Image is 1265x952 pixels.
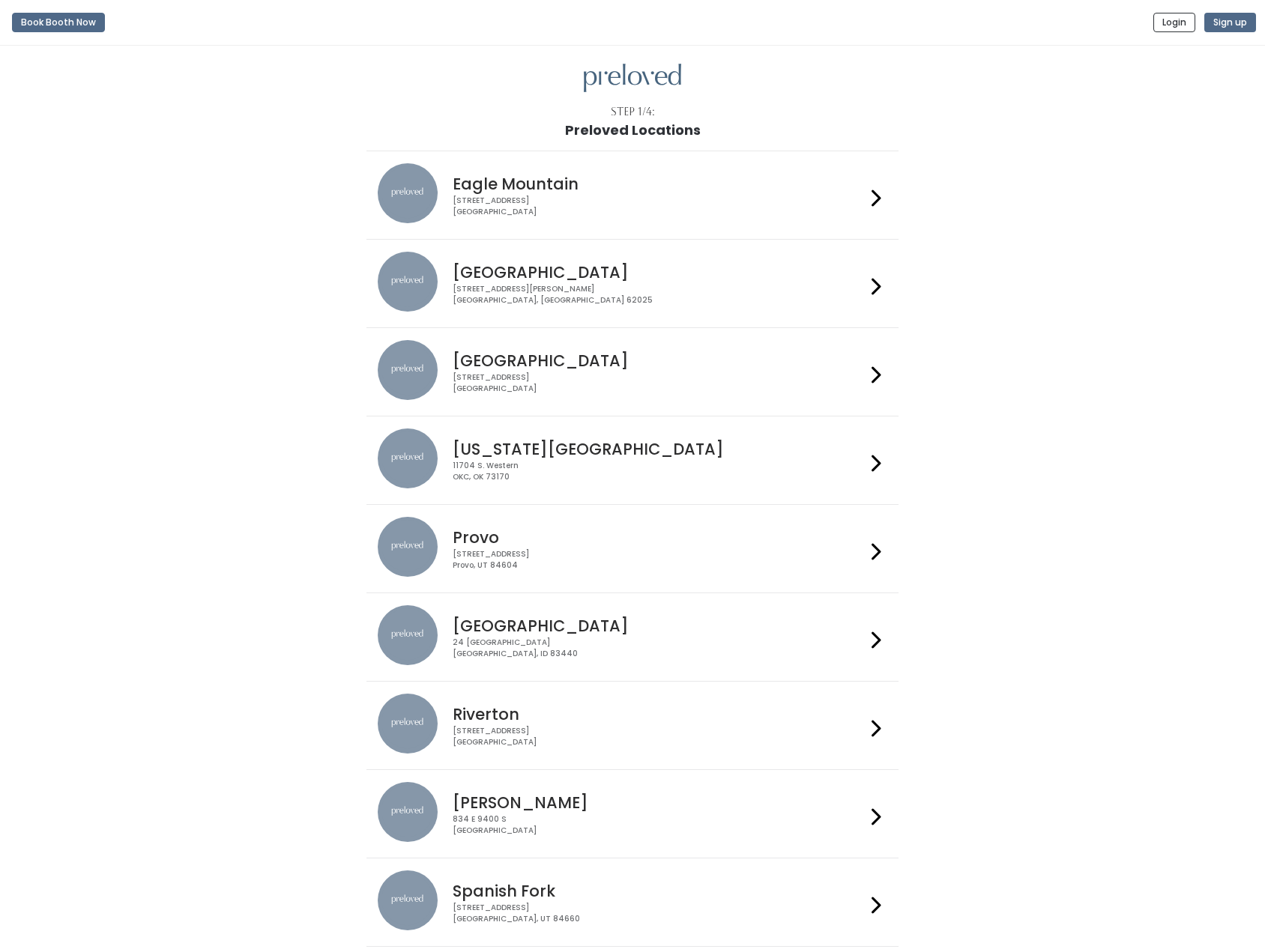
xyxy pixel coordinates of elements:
h4: [PERSON_NAME] [453,794,865,811]
div: 834 E 9400 S [GEOGRAPHIC_DATA] [453,814,865,836]
button: Login [1153,13,1195,32]
h4: [GEOGRAPHIC_DATA] [453,352,865,369]
h4: Eagle Mountain [453,175,865,192]
img: preloved location [378,163,438,223]
img: preloved logo [584,64,681,93]
div: 11704 S. Western OKC, OK 73170 [453,461,865,482]
a: preloved location Eagle Mountain [STREET_ADDRESS][GEOGRAPHIC_DATA] [378,163,887,227]
div: [STREET_ADDRESS] [GEOGRAPHIC_DATA] [453,195,865,217]
img: preloved location [378,782,438,842]
a: preloved location [GEOGRAPHIC_DATA] 24 [GEOGRAPHIC_DATA][GEOGRAPHIC_DATA], ID 83440 [378,605,887,669]
button: Book Booth Now [12,13,105,32]
img: preloved location [378,252,438,312]
a: Book Booth Now [12,6,105,39]
a: preloved location [GEOGRAPHIC_DATA] [STREET_ADDRESS][PERSON_NAME][GEOGRAPHIC_DATA], [GEOGRAPHIC_D... [378,252,887,315]
img: preloved location [378,870,438,930]
div: [STREET_ADDRESS] Provo, UT 84604 [453,549,865,571]
h4: Riverton [453,706,865,723]
h4: [US_STATE][GEOGRAPHIC_DATA] [453,440,865,458]
h4: Spanish Fork [453,882,865,900]
img: preloved location [378,428,438,488]
a: preloved location Spanish Fork [STREET_ADDRESS][GEOGRAPHIC_DATA], UT 84660 [378,870,887,934]
a: preloved location [PERSON_NAME] 834 E 9400 S[GEOGRAPHIC_DATA] [378,782,887,846]
div: 24 [GEOGRAPHIC_DATA] [GEOGRAPHIC_DATA], ID 83440 [453,637,865,659]
div: [STREET_ADDRESS] [GEOGRAPHIC_DATA] [453,372,865,394]
div: Step 1/4: [611,104,655,120]
a: preloved location Provo [STREET_ADDRESS]Provo, UT 84604 [378,517,887,580]
h4: [GEOGRAPHIC_DATA] [453,264,865,281]
button: Sign up [1204,13,1256,32]
div: [STREET_ADDRESS] [GEOGRAPHIC_DATA], UT 84660 [453,903,865,924]
h4: [GEOGRAPHIC_DATA] [453,617,865,634]
a: preloved location Riverton [STREET_ADDRESS][GEOGRAPHIC_DATA] [378,694,887,757]
img: preloved location [378,517,438,577]
a: preloved location [GEOGRAPHIC_DATA] [STREET_ADDRESS][GEOGRAPHIC_DATA] [378,340,887,404]
img: preloved location [378,340,438,400]
h1: Preloved Locations [565,123,701,138]
div: [STREET_ADDRESS] [GEOGRAPHIC_DATA] [453,726,865,748]
div: [STREET_ADDRESS][PERSON_NAME] [GEOGRAPHIC_DATA], [GEOGRAPHIC_DATA] 62025 [453,284,865,306]
img: preloved location [378,694,438,754]
img: preloved location [378,605,438,665]
h4: Provo [453,529,865,546]
a: preloved location [US_STATE][GEOGRAPHIC_DATA] 11704 S. WesternOKC, OK 73170 [378,428,887,492]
